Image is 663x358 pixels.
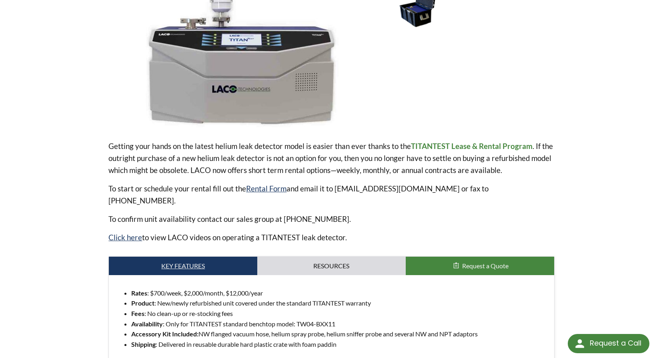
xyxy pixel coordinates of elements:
div: Request a Call [568,334,649,353]
li: : No clean-up or re-stocking fees [131,308,547,319]
p: To start or schedule your rental fill out the and email it to [EMAIL_ADDRESS][DOMAIN_NAME] or fax... [108,183,554,207]
button: Request a Quote [406,257,554,275]
li: NW flanged vacuum hose, helium spray probe, helium sniffer probe and several NW and NPT adaptors [131,329,547,339]
strong: Product [131,299,154,307]
strong: TITANTEST Lease & Rental Program [411,141,533,151]
p: To confirm unit availability contact our sales group at [PHONE_NUMBER]. [108,213,554,225]
strong: Rates [131,289,147,297]
li: : New/newly refurbished unit covered under the standard TITANTEST warranty [131,298,547,308]
p: Getting your hands on the latest helium leak detector model is easier than ever thanks to the . I... [108,140,554,176]
p: to view LACO videos on operating a TITANTEST leak detector. [108,231,554,243]
li: : $700/week, $2,000/month, $12,000/year [131,288,547,298]
a: Resources [257,257,406,275]
strong: Accessory Kit Included: [131,330,198,338]
li: : Only for TITANTEST standard benchtop model: TW04-BXX11 [131,319,547,329]
strong: Fees [131,310,144,317]
a: Rental Form [246,184,286,193]
strong: Availability [131,320,163,328]
span: Request a Quote [462,262,509,270]
li: : Delivered in reusable durable hard plastic crate with foam paddin [131,339,547,350]
img: round button [573,337,586,350]
a: Click here [108,233,142,242]
strong: Shipping [131,340,156,348]
div: Request a Call [590,334,641,352]
a: Key Features [109,257,257,275]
